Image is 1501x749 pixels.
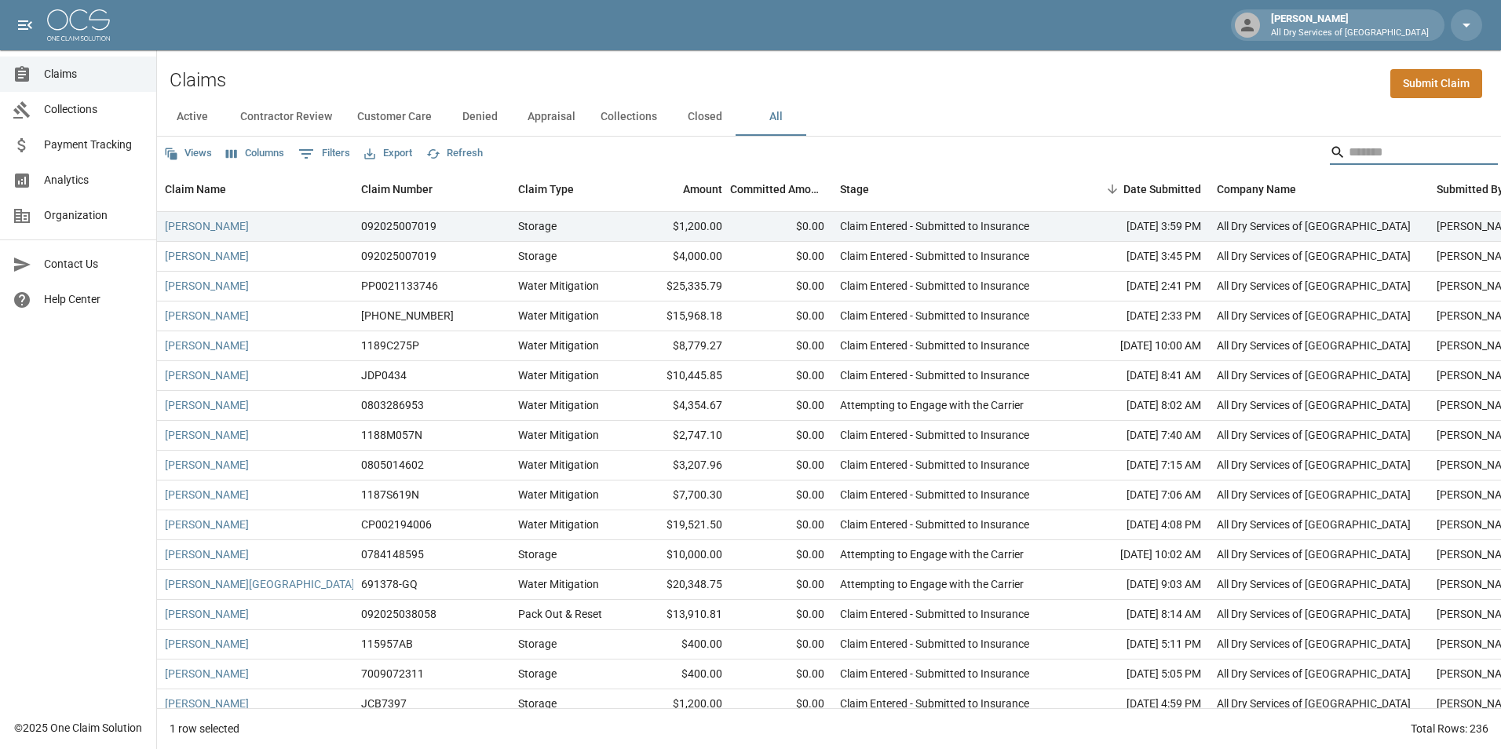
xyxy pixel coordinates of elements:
[1068,301,1209,331] div: [DATE] 2:33 PM
[165,308,249,323] a: [PERSON_NAME]
[1068,391,1209,421] div: [DATE] 8:02 AM
[628,272,730,301] div: $25,335.79
[361,487,419,502] div: 1187S619N
[361,606,436,622] div: 092025038058
[1217,606,1411,622] div: All Dry Services of Atlanta
[361,248,436,264] div: 092025007019
[832,167,1068,211] div: Stage
[730,421,832,451] div: $0.00
[44,256,144,272] span: Contact Us
[1101,178,1123,200] button: Sort
[1068,167,1209,211] div: Date Submitted
[294,141,354,166] button: Show filters
[165,367,249,383] a: [PERSON_NAME]
[628,361,730,391] div: $10,445.85
[361,167,433,211] div: Claim Number
[165,546,249,562] a: [PERSON_NAME]
[1217,338,1411,353] div: All Dry Services of Atlanta
[361,576,418,592] div: 691378-GQ
[840,367,1029,383] div: Claim Entered - Submitted to Insurance
[353,167,510,211] div: Claim Number
[165,338,249,353] a: [PERSON_NAME]
[730,167,824,211] div: Committed Amount
[518,487,599,502] div: Water Mitigation
[628,391,730,421] div: $4,354.67
[628,212,730,242] div: $1,200.00
[628,331,730,361] div: $8,779.27
[1068,212,1209,242] div: [DATE] 3:59 PM
[170,69,226,92] h2: Claims
[157,98,228,136] button: Active
[730,212,832,242] div: $0.00
[1068,451,1209,480] div: [DATE] 7:15 AM
[730,242,832,272] div: $0.00
[228,98,345,136] button: Contractor Review
[165,397,249,413] a: [PERSON_NAME]
[518,278,599,294] div: Water Mitigation
[1209,167,1429,211] div: Company Name
[165,606,249,622] a: [PERSON_NAME]
[518,167,574,211] div: Claim Type
[1271,27,1429,40] p: All Dry Services of [GEOGRAPHIC_DATA]
[740,98,811,136] button: All
[361,397,424,413] div: 0803286953
[165,576,355,592] a: [PERSON_NAME][GEOGRAPHIC_DATA]
[730,167,832,211] div: Committed Amount
[730,301,832,331] div: $0.00
[1068,630,1209,659] div: [DATE] 5:11 PM
[518,427,599,443] div: Water Mitigation
[628,600,730,630] div: $13,910.81
[1068,421,1209,451] div: [DATE] 7:40 AM
[628,242,730,272] div: $4,000.00
[360,141,416,166] button: Export
[730,272,832,301] div: $0.00
[1068,600,1209,630] div: [DATE] 8:14 AM
[1217,666,1411,681] div: All Dry Services of Atlanta
[518,367,599,383] div: Water Mitigation
[518,696,557,711] div: Storage
[628,451,730,480] div: $3,207.96
[1068,540,1209,570] div: [DATE] 10:02 AM
[1217,696,1411,711] div: All Dry Services of Atlanta
[1217,278,1411,294] div: All Dry Services of Atlanta
[628,659,730,689] div: $400.00
[9,9,41,41] button: open drawer
[165,457,249,473] a: [PERSON_NAME]
[1068,659,1209,689] div: [DATE] 5:05 PM
[518,666,557,681] div: Storage
[444,98,515,136] button: Denied
[515,98,588,136] button: Appraisal
[518,576,599,592] div: Water Mitigation
[47,9,110,41] img: ocs-logo-white-transparent.png
[840,666,1029,681] div: Claim Entered - Submitted to Insurance
[730,600,832,630] div: $0.00
[628,421,730,451] div: $2,747.10
[840,606,1029,622] div: Claim Entered - Submitted to Insurance
[165,517,249,532] a: [PERSON_NAME]
[840,427,1029,443] div: Claim Entered - Submitted to Insurance
[1217,487,1411,502] div: All Dry Services of Atlanta
[361,636,413,652] div: 115957AB
[518,546,557,562] div: Storage
[1217,427,1411,443] div: All Dry Services of Atlanta
[361,696,407,711] div: JCB7397
[44,101,144,118] span: Collections
[361,367,407,383] div: JDP0434
[840,517,1029,532] div: Claim Entered - Submitted to Insurance
[1217,457,1411,473] div: All Dry Services of Atlanta
[361,278,438,294] div: PP0021133746
[1217,218,1411,234] div: All Dry Services of Atlanta
[160,141,216,166] button: Views
[628,689,730,719] div: $1,200.00
[1068,361,1209,391] div: [DATE] 8:41 AM
[588,98,670,136] button: Collections
[628,301,730,331] div: $15,968.18
[1217,636,1411,652] div: All Dry Services of Atlanta
[165,167,226,211] div: Claim Name
[730,689,832,719] div: $0.00
[361,338,419,353] div: 1189C275P
[165,696,249,711] a: [PERSON_NAME]
[44,291,144,308] span: Help Center
[1390,69,1482,98] a: Submit Claim
[1068,480,1209,510] div: [DATE] 7:06 AM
